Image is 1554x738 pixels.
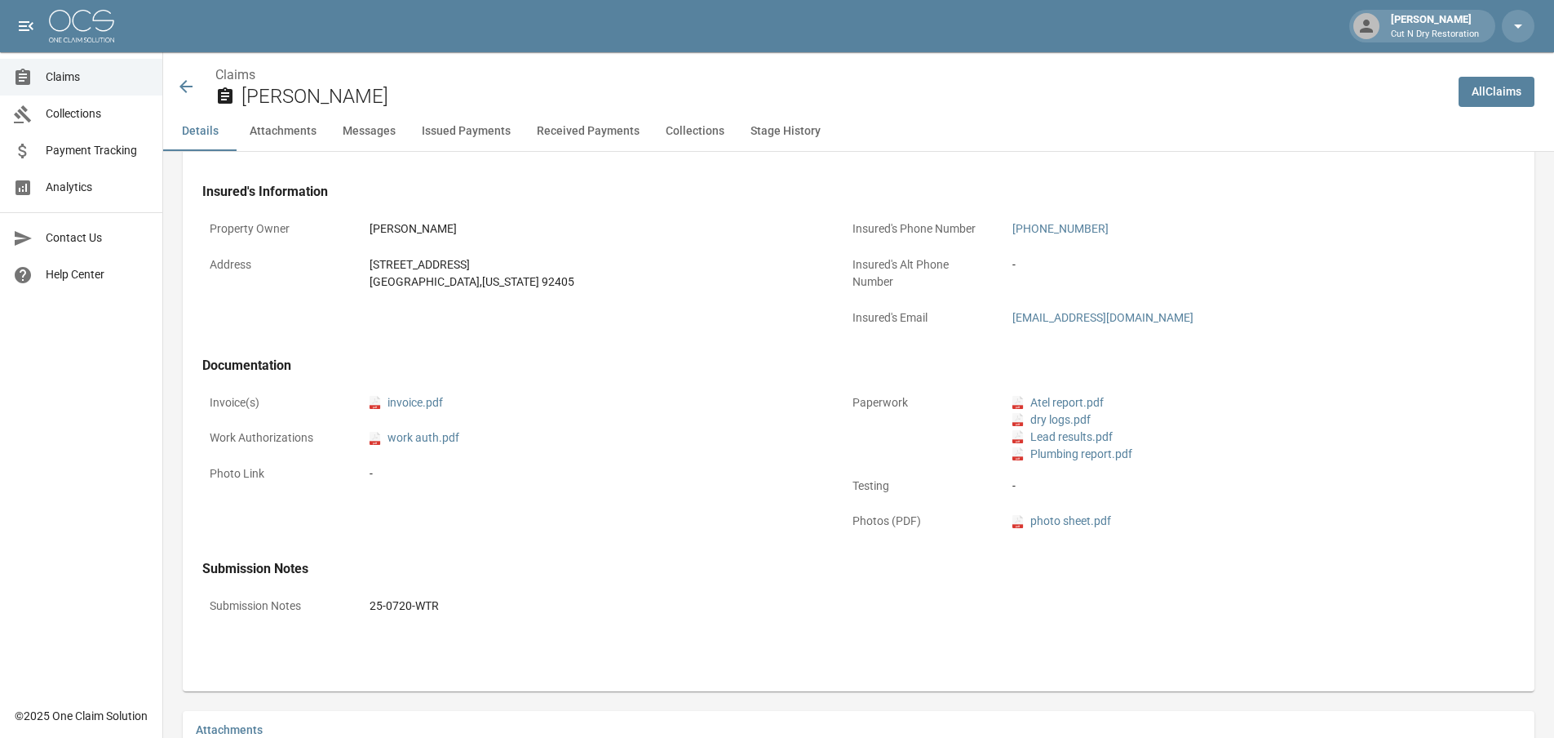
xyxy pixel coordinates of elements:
[1012,222,1109,235] a: [PHONE_NUMBER]
[46,179,149,196] span: Analytics
[845,387,992,419] p: Paperwork
[1012,446,1132,463] a: pdfPlumbing report.pdf
[202,422,349,454] p: Work Authorizations
[1012,513,1111,530] a: pdfphoto sheet.pdf
[370,394,443,411] a: pdfinvoice.pdf
[409,112,524,151] button: Issued Payments
[1459,77,1534,107] a: AllClaims
[330,112,409,151] button: Messages
[202,249,349,281] p: Address
[1391,28,1479,42] p: Cut N Dry Restoration
[163,112,237,151] button: Details
[370,465,818,482] div: -
[202,213,349,245] p: Property Owner
[46,105,149,122] span: Collections
[845,505,992,537] p: Photos (PDF)
[370,273,818,291] div: [GEOGRAPHIC_DATA] , [US_STATE] 92405
[845,213,992,245] p: Insured's Phone Number
[202,561,1468,577] h4: Submission Notes
[1012,478,1461,495] div: -
[202,590,349,622] p: Submission Notes
[737,112,834,151] button: Stage History
[1012,394,1104,411] a: pdfAtel report.pdf
[1384,11,1485,41] div: [PERSON_NAME]
[202,387,349,419] p: Invoice(s)
[241,85,1446,109] h2: [PERSON_NAME]
[46,142,149,159] span: Payment Tracking
[370,220,818,238] div: [PERSON_NAME]
[10,10,42,42] button: open drawer
[202,458,349,490] p: Photo Link
[845,249,992,298] p: Insured's Alt Phone Number
[215,67,255,82] a: Claims
[215,65,1446,85] nav: breadcrumb
[1012,429,1113,446] a: pdfLead results.pdf
[653,112,737,151] button: Collections
[370,429,459,447] a: pdfwork auth.pdf
[46,229,149,247] span: Contact Us
[15,708,148,724] div: © 2025 One Claim Solution
[163,112,1554,151] div: anchor tabs
[49,10,114,42] img: ocs-logo-white-transparent.png
[46,266,149,283] span: Help Center
[202,184,1468,200] h4: Insured's Information
[370,598,1461,615] div: 25-0720-WTR
[46,69,149,86] span: Claims
[237,112,330,151] button: Attachments
[370,256,818,273] div: [STREET_ADDRESS]
[1012,311,1193,324] a: [EMAIL_ADDRESS][DOMAIN_NAME]
[845,470,992,502] p: Testing
[1012,256,1461,273] div: -
[845,302,992,334] p: Insured's Email
[202,358,1468,374] h4: Documentation
[524,112,653,151] button: Received Payments
[1012,411,1091,429] a: pdfdry logs.pdf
